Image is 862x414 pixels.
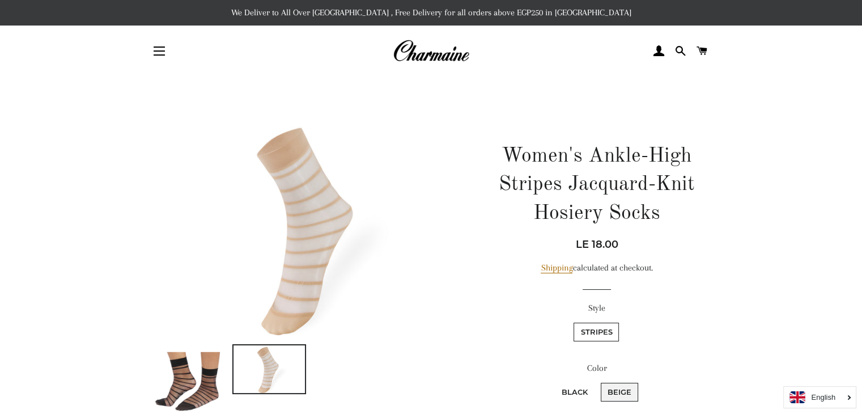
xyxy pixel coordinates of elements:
[811,394,835,401] i: English
[496,301,697,315] label: Style
[496,361,697,375] label: Color
[574,323,619,341] label: Stripes
[575,238,618,251] span: LE 18.00
[601,383,638,402] label: Beige
[233,345,305,393] img: Load image into Gallery viewer, Women&#39;s Ankle-High Stripes Jacquard-Knit Hosiery Socks
[541,263,572,273] a: Shipping
[496,142,697,228] h1: Women's Ankle-High Stripes Jacquard-Knit Hosiery Socks
[151,122,471,335] img: Women's Ankle-High Stripes Jacquard-Knit Hosiery Socks
[393,39,469,64] img: Charmaine Egypt
[496,261,697,275] div: calculated at checkout.
[789,391,850,403] a: English
[555,383,595,402] label: Black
